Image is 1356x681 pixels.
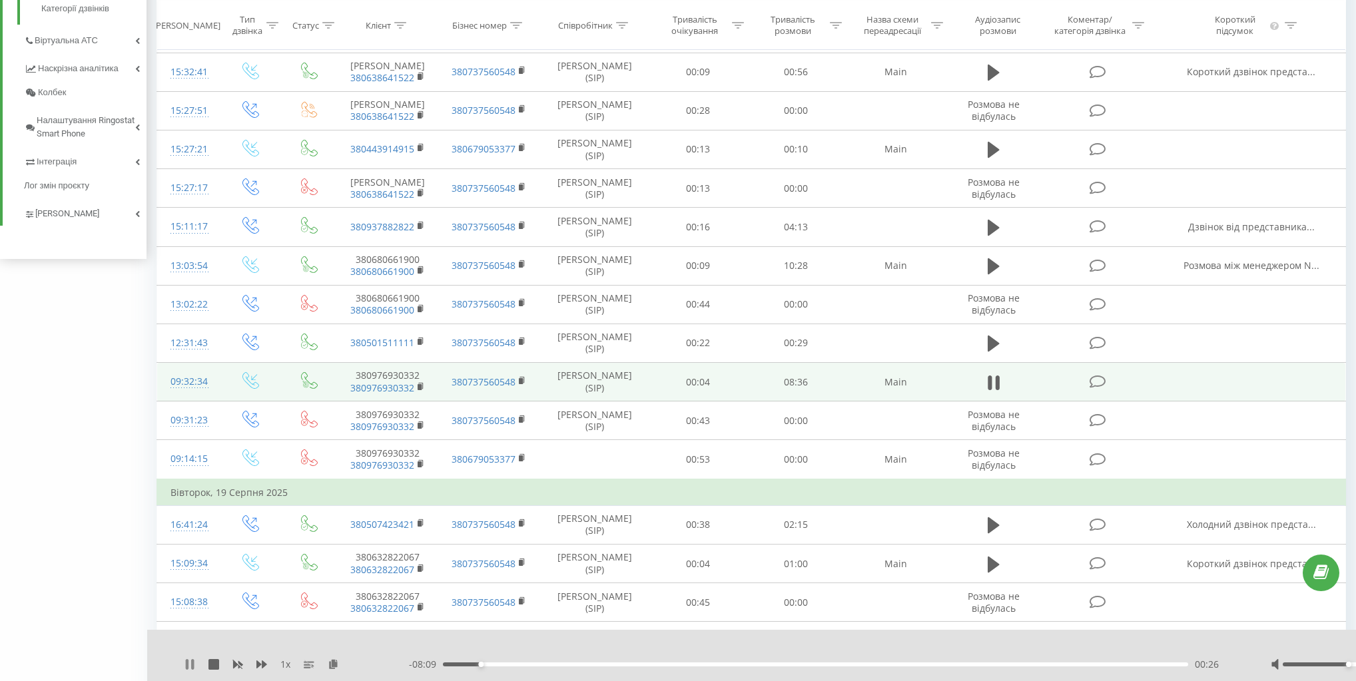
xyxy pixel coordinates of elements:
[747,545,845,583] td: 01:00
[170,330,206,356] div: 12:31:43
[41,2,109,15] span: Категорії дзвінків
[968,408,1020,433] span: Розмова не відбулась
[452,182,515,194] a: 380737560548
[336,440,438,479] td: 380976930332
[170,446,206,472] div: 09:14:15
[958,14,1037,37] div: Аудіозапис розмови
[336,53,438,91] td: [PERSON_NAME]
[336,285,438,324] td: 380680661900
[336,246,438,285] td: 380680661900
[747,622,845,660] td: 00:51
[37,155,77,168] span: Інтеграція
[452,220,515,233] a: 380737560548
[540,285,649,324] td: [PERSON_NAME] (SIP)
[747,53,845,91] td: 00:56
[649,583,747,622] td: 00:45
[350,459,414,471] a: 380976930332
[452,518,515,531] a: 380737560548
[24,25,147,53] a: Віртуальна АТС
[452,259,515,272] a: 380737560548
[452,557,515,570] a: 380737560548
[747,91,845,130] td: 00:00
[540,622,649,660] td: [PERSON_NAME] (SIP)
[845,246,947,285] td: Main
[350,110,414,122] a: 380638641522
[747,440,845,479] td: 00:00
[1187,65,1315,78] span: Короткий дзвінок предста...
[452,336,515,349] a: 380737560548
[540,401,649,440] td: [PERSON_NAME] (SIP)
[35,207,99,220] span: [PERSON_NAME]
[649,130,747,168] td: 00:13
[24,53,147,81] a: Наскрізна аналітика
[845,545,947,583] td: Main
[649,505,747,544] td: 00:38
[540,324,649,362] td: [PERSON_NAME] (SIP)
[845,53,947,91] td: Main
[336,545,438,583] td: 380632822067
[336,91,438,130] td: [PERSON_NAME]
[409,658,443,671] span: - 08:09
[747,246,845,285] td: 10:28
[747,169,845,208] td: 00:00
[170,407,206,433] div: 09:31:23
[24,179,89,192] span: Лог змін проєкту
[747,208,845,246] td: 04:13
[38,86,66,99] span: Колбек
[170,253,206,279] div: 13:03:54
[747,363,845,401] td: 08:36
[350,602,414,614] a: 380632822067
[540,583,649,622] td: [PERSON_NAME] (SIP)
[540,208,649,246] td: [PERSON_NAME] (SIP)
[336,401,438,440] td: 380976930332
[540,53,649,91] td: [PERSON_NAME] (SIP)
[170,551,206,576] div: 15:09:34
[747,324,845,362] td: 00:29
[747,130,845,168] td: 00:10
[350,220,414,233] a: 380937882822
[1187,557,1315,570] span: Короткий дзвінок предста...
[649,363,747,401] td: 00:04
[24,146,147,174] a: Інтеграція
[558,19,613,31] div: Співробітник
[747,583,845,622] td: 00:00
[968,98,1020,122] span: Розмова не відбулась
[366,19,391,31] div: Клієнт
[350,188,414,200] a: 380638641522
[336,583,438,622] td: 380632822067
[649,324,747,362] td: 00:22
[845,363,947,401] td: Main
[540,545,649,583] td: [PERSON_NAME] (SIP)
[452,142,515,155] a: 380679053377
[170,98,206,124] div: 15:27:51
[170,589,206,615] div: 15:08:38
[845,440,947,479] td: Main
[649,208,747,246] td: 00:16
[452,298,515,310] a: 380737560548
[38,62,119,75] span: Наскрізна аналітика
[170,59,206,85] div: 15:32:41
[336,363,438,401] td: 380976930332
[350,381,414,394] a: 380976930332
[37,114,135,140] span: Налаштування Ringostat Smart Phone
[452,65,515,78] a: 380737560548
[747,285,845,324] td: 00:00
[350,142,414,155] a: 380443914915
[292,19,319,31] div: Статус
[1195,658,1219,671] span: 00:26
[24,198,147,226] a: [PERSON_NAME]
[350,420,414,433] a: 380976930332
[350,265,414,278] a: 380680661900
[452,453,515,465] a: 380679053377
[479,662,484,667] div: Accessibility label
[649,91,747,130] td: 00:28
[1051,14,1129,37] div: Коментар/категорія дзвінка
[170,512,206,538] div: 16:41:24
[170,292,206,318] div: 13:02:22
[661,14,729,37] div: Тривалість очікування
[1187,518,1316,531] span: Холодний дзвінок предста...
[649,169,747,208] td: 00:13
[857,14,928,37] div: Назва схеми переадресації
[649,401,747,440] td: 00:43
[452,104,515,116] a: 380737560548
